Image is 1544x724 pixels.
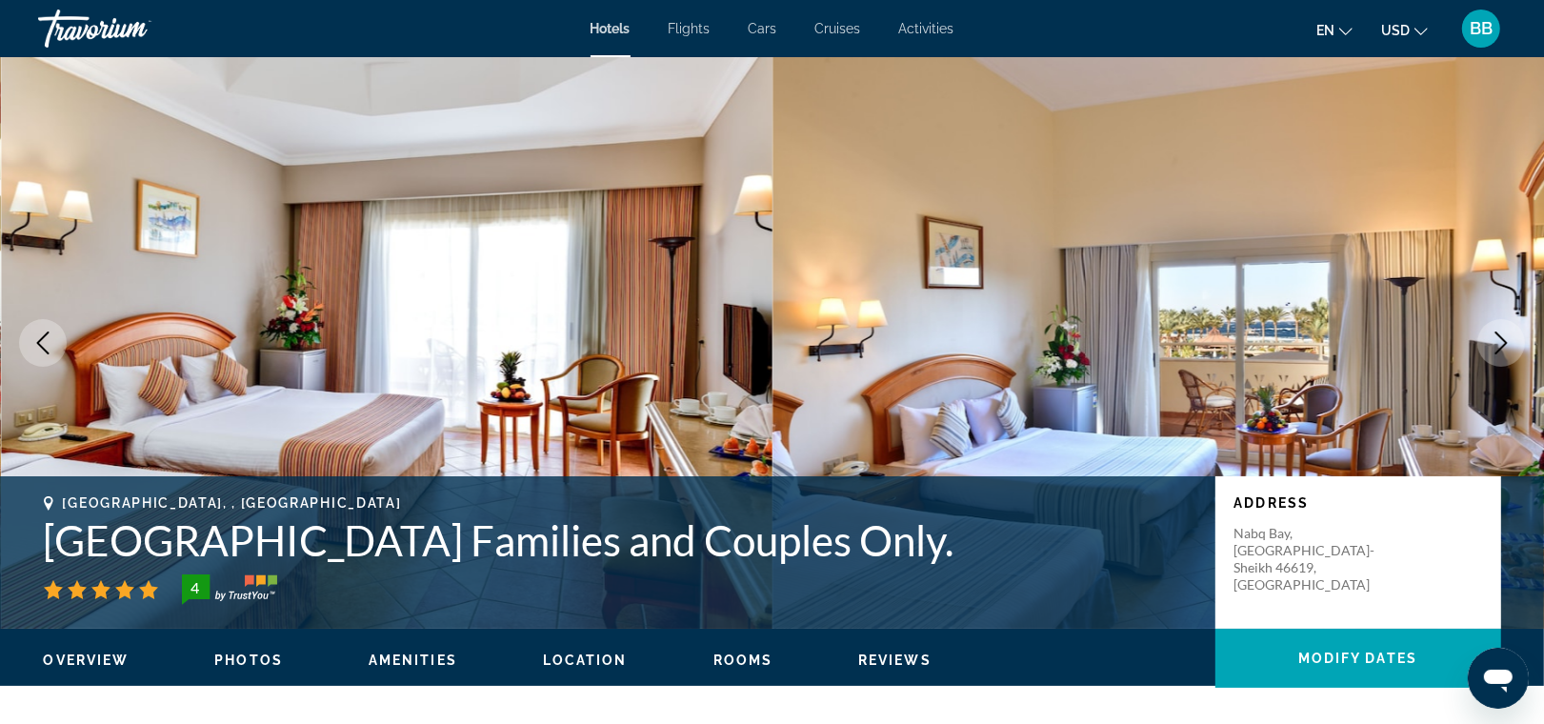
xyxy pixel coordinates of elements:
[44,515,1196,565] h1: [GEOGRAPHIC_DATA] Families and Couples Only.
[1298,651,1417,666] span: Modify Dates
[858,652,932,669] button: Reviews
[543,652,628,669] button: Location
[44,652,130,669] button: Overview
[1381,23,1410,38] span: USD
[1477,319,1525,367] button: Next image
[182,574,277,605] img: TrustYou guest rating badge
[858,653,932,668] span: Reviews
[1381,16,1428,44] button: Change currency
[899,21,954,36] a: Activities
[214,652,283,669] button: Photos
[369,653,457,668] span: Amenities
[214,653,283,668] span: Photos
[1215,629,1501,688] button: Modify Dates
[63,495,402,511] span: [GEOGRAPHIC_DATA], , [GEOGRAPHIC_DATA]
[713,652,773,669] button: Rooms
[1470,19,1493,38] span: BB
[591,21,631,36] a: Hotels
[176,576,214,599] div: 4
[1316,16,1353,44] button: Change language
[1234,525,1387,593] p: Nabq Bay, [GEOGRAPHIC_DATA]-Sheikh 46619, [GEOGRAPHIC_DATA]
[1234,495,1482,511] p: Address
[815,21,861,36] a: Cruises
[19,319,67,367] button: Previous image
[1316,23,1334,38] span: en
[44,653,130,668] span: Overview
[713,653,773,668] span: Rooms
[1468,648,1529,709] iframe: Кнопка запуска окна обмена сообщениями
[669,21,711,36] a: Flights
[1456,9,1506,49] button: User Menu
[749,21,777,36] a: Cars
[369,652,457,669] button: Amenities
[543,653,628,668] span: Location
[38,4,229,53] a: Travorium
